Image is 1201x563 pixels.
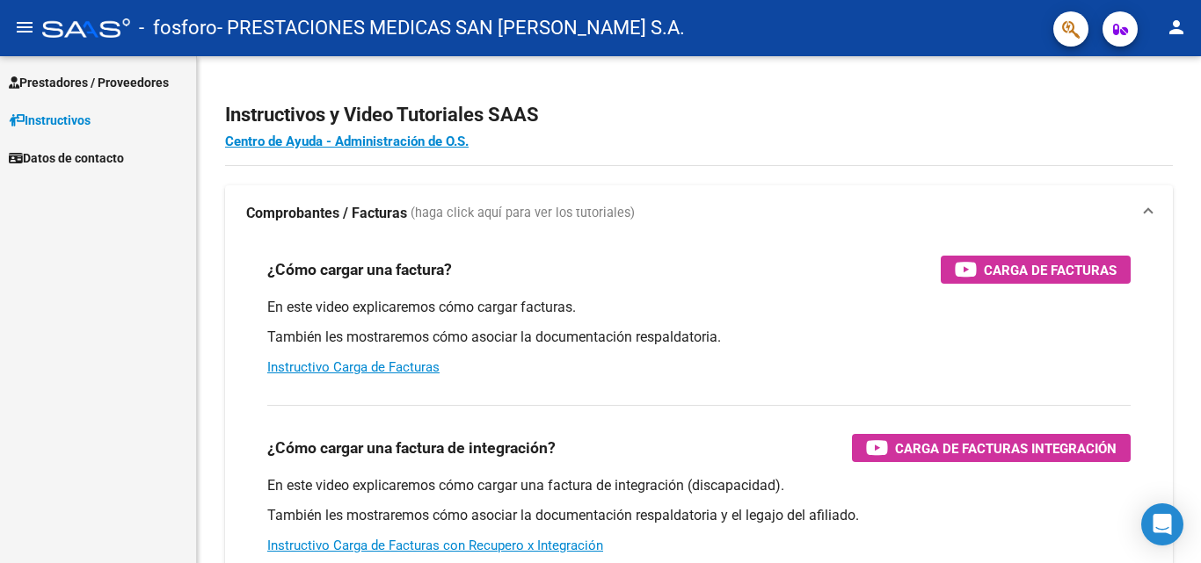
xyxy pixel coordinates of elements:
[1166,17,1187,38] mat-icon: person
[267,506,1131,525] p: También les mostraremos cómo asociar la documentación respaldatoria y el legajo del afiliado.
[139,9,217,47] span: - fosforo
[14,17,35,38] mat-icon: menu
[895,437,1117,459] span: Carga de Facturas Integración
[9,73,169,92] span: Prestadores / Proveedores
[225,185,1173,242] mat-expansion-panel-header: Comprobantes / Facturas (haga click aquí para ver los tutoriales)
[225,134,469,149] a: Centro de Ayuda - Administración de O.S.
[411,204,635,223] span: (haga click aquí para ver los tutoriales)
[267,538,603,553] a: Instructivo Carga de Facturas con Recupero x Integración
[267,298,1131,317] p: En este video explicaremos cómo cargar facturas.
[984,259,1117,281] span: Carga de Facturas
[852,434,1131,462] button: Carga de Facturas Integración
[246,204,407,223] strong: Comprobantes / Facturas
[267,257,452,282] h3: ¿Cómo cargar una factura?
[267,476,1131,495] p: En este video explicaremos cómo cargar una factura de integración (discapacidad).
[267,328,1131,347] p: También les mostraremos cómo asociar la documentación respaldatoria.
[225,98,1173,132] h2: Instructivos y Video Tutoriales SAAS
[9,148,124,168] span: Datos de contacto
[9,111,91,130] span: Instructivos
[267,436,556,460] h3: ¿Cómo cargar una factura de integración?
[1141,503,1183,545] div: Open Intercom Messenger
[941,256,1131,284] button: Carga de Facturas
[267,359,440,375] a: Instructivo Carga de Facturas
[217,9,685,47] span: - PRESTACIONES MEDICAS SAN [PERSON_NAME] S.A.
